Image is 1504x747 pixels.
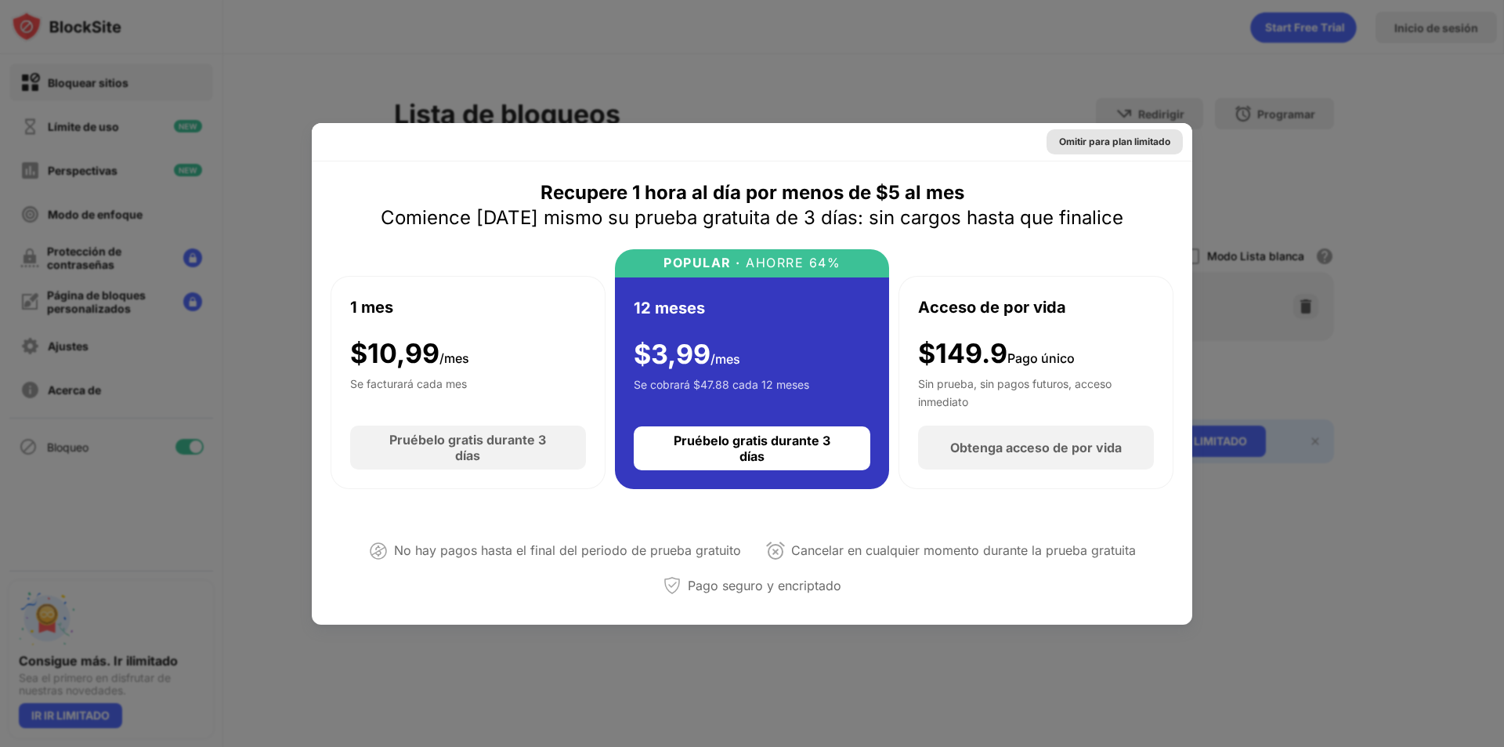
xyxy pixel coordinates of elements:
font: Cancelar en cualquier momento durante la prueba gratuita [791,542,1136,558]
font: Pruébelo gratis durante 3 días [389,432,546,463]
font: No hay pagos hasta el final del periodo de prueba gratuito [394,542,741,558]
font: 1 mes [350,298,393,317]
font: POPULAR · [663,255,741,270]
font: Pago único [1007,350,1075,366]
font: Comience [DATE] mismo su prueba gratuita de 3 días: sin cargos hasta que finalice [381,206,1123,229]
font: $149.9 [918,337,1007,369]
font: Sin prueba, sin pagos futuros, acceso inmediato [918,377,1112,408]
font: 3,99 [651,338,710,370]
font: Pruébelo gratis durante 3 días [674,433,830,464]
font: Pago seguro y encriptado [688,578,841,593]
img: no pagar [369,542,388,560]
font: /mes [710,351,740,367]
font: Acceso de por vida [918,298,1066,317]
font: 10,99 [367,337,439,369]
font: $ [350,337,367,369]
font: AHORRE 64% [746,255,841,270]
font: Se cobrará $47.88 cada 12 meses [634,378,809,391]
font: Obtenga acceso de por vida [950,440,1122,455]
font: /mes [439,350,469,366]
font: $ [634,338,651,370]
img: pago seguro [663,576,681,595]
font: Se facturará cada mes [350,377,467,390]
font: Recupere 1 hora al día por menos de $5 al mes [540,181,964,204]
img: cancelar en cualquier momento [766,542,785,560]
font: 12 meses [634,299,705,317]
font: Omitir para plan limitado [1059,136,1170,147]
